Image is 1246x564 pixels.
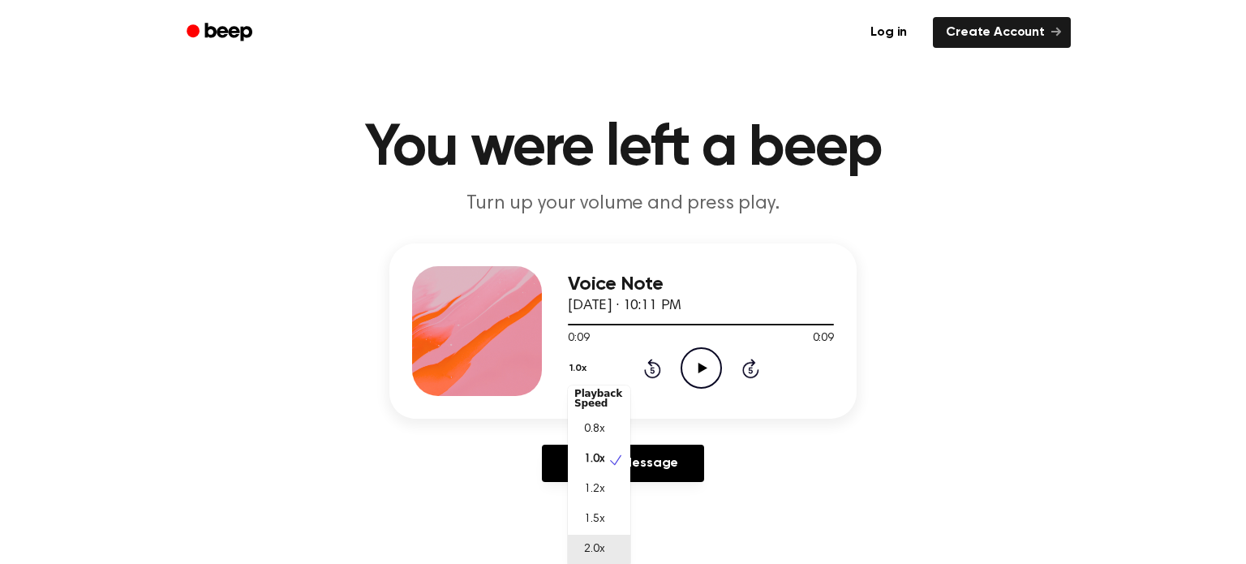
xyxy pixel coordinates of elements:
[584,421,604,438] span: 0.8x
[584,451,604,468] span: 1.0x
[584,511,604,528] span: 1.5x
[568,382,630,415] div: Playback Speed
[584,541,604,558] span: 2.0x
[568,355,592,382] button: 1.0x
[584,481,604,498] span: 1.2x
